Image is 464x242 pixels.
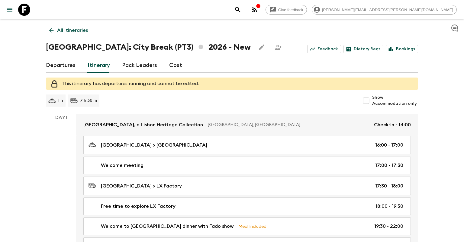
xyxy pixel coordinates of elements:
[46,58,76,73] a: Departures
[101,162,143,169] p: Welcome meeting
[232,4,244,16] button: search adventures
[83,121,203,128] p: [GEOGRAPHIC_DATA], a Lisbon Heritage Collection
[375,141,403,149] p: 16:00 - 17:00
[101,203,176,210] p: Free time to explore LX Factory
[46,24,91,36] a: All itineraries
[58,98,63,104] p: 1 h
[83,197,411,215] a: Free time to explore LX Factory18:00 - 19:30
[256,41,268,53] button: Edit this itinerary
[88,58,110,73] a: Itinerary
[83,157,411,174] a: Welcome meeting17:00 - 17:30
[83,217,411,235] a: Welcome to [GEOGRAPHIC_DATA] dinner with Fado showMeal Included19:30 - 22:00
[122,58,157,73] a: Pack Leaders
[62,81,199,86] span: This itinerary has departures running and cannot be edited.
[319,8,456,12] span: [PERSON_NAME][EMAIL_ADDRESS][PERSON_NAME][DOMAIN_NAME]
[372,94,418,107] span: Show Accommodation only
[272,41,285,53] span: Share this itinerary
[80,98,97,104] p: 7 h 30 m
[76,114,418,136] a: [GEOGRAPHIC_DATA], a Lisbon Heritage Collection[GEOGRAPHIC_DATA], [GEOGRAPHIC_DATA]Check-in - 14:00
[343,45,383,53] a: Dietary Reqs
[46,41,251,53] h1: [GEOGRAPHIC_DATA]: City Break (PT3) 2026 - New
[375,203,403,210] p: 18:00 - 19:30
[101,141,207,149] p: [GEOGRAPHIC_DATA] > [GEOGRAPHIC_DATA]
[46,114,76,121] p: Day 1
[101,223,234,230] p: Welcome to [GEOGRAPHIC_DATA] dinner with Fado show
[375,182,403,190] p: 17:30 - 18:00
[374,223,403,230] p: 19:30 - 22:00
[312,5,457,15] div: [PERSON_NAME][EMAIL_ADDRESS][PERSON_NAME][DOMAIN_NAME]
[386,45,418,53] a: Bookings
[307,45,341,53] a: Feedback
[83,177,411,195] a: [GEOGRAPHIC_DATA] > LX Factory17:30 - 18:00
[238,223,266,230] p: Meal Included
[275,8,307,12] span: Give feedback
[208,122,369,128] p: [GEOGRAPHIC_DATA], [GEOGRAPHIC_DATA]
[375,162,403,169] p: 17:00 - 17:30
[57,27,88,34] p: All itineraries
[4,4,16,16] button: menu
[101,182,182,190] p: [GEOGRAPHIC_DATA] > LX Factory
[374,121,411,128] p: Check-in - 14:00
[169,58,182,73] a: Cost
[266,5,307,15] a: Give feedback
[83,136,411,154] a: [GEOGRAPHIC_DATA] > [GEOGRAPHIC_DATA]16:00 - 17:00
